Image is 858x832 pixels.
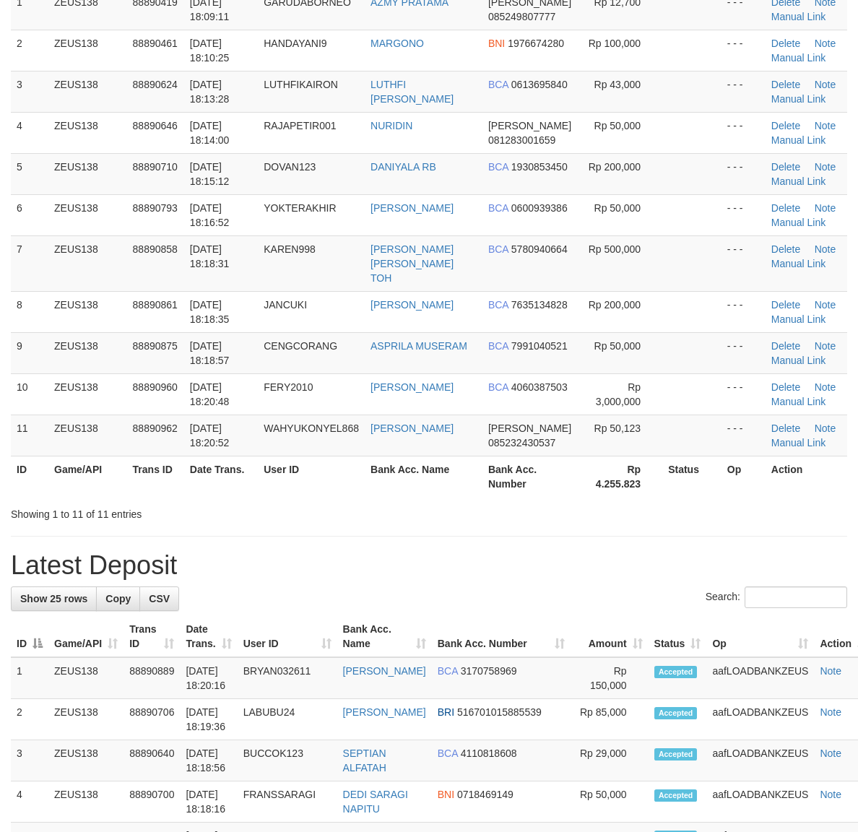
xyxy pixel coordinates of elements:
[815,79,836,90] a: Note
[488,243,508,255] span: BCA
[48,332,127,373] td: ZEUS138
[771,11,826,22] a: Manual Link
[370,161,436,173] a: DANIYALA RB
[662,456,721,497] th: Status
[511,79,568,90] span: Copy 0613695840 to clipboard
[48,415,127,456] td: ZEUS138
[815,161,836,173] a: Note
[123,699,180,740] td: 88890706
[815,422,836,434] a: Note
[488,202,508,214] span: BCA
[488,79,508,90] span: BCA
[133,381,178,393] span: 88890960
[771,120,800,131] a: Delete
[370,299,454,311] a: [PERSON_NAME]
[96,586,140,611] a: Copy
[820,706,841,718] a: Note
[258,456,365,497] th: User ID
[771,38,800,49] a: Delete
[48,235,127,291] td: ZEUS138
[370,120,412,131] a: NURIDIN
[771,396,826,407] a: Manual Link
[771,355,826,366] a: Manual Link
[190,38,230,64] span: [DATE] 18:10:25
[123,657,180,699] td: 88890889
[11,30,48,71] td: 2
[457,706,542,718] span: Copy 516701015885539 to clipboard
[820,789,841,800] a: Note
[11,781,48,823] td: 4
[264,202,336,214] span: YOKTERAKHIR
[11,415,48,456] td: 11
[815,202,836,214] a: Note
[438,706,454,718] span: BRI
[771,217,826,228] a: Manual Link
[264,243,316,255] span: KAREN998
[438,665,458,677] span: BCA
[771,243,800,255] a: Delete
[48,373,127,415] td: ZEUS138
[596,381,641,407] span: Rp 3,000,000
[190,202,230,228] span: [DATE] 18:16:52
[815,243,836,255] a: Note
[48,657,123,699] td: ZEUS138
[11,740,48,781] td: 3
[11,373,48,415] td: 10
[654,666,698,678] span: Accepted
[771,79,800,90] a: Delete
[123,781,180,823] td: 88890700
[11,112,48,153] td: 4
[815,38,836,49] a: Note
[105,593,131,604] span: Copy
[264,161,316,173] span: DOVAN123
[264,381,313,393] span: FERY2010
[438,789,454,800] span: BNI
[370,202,454,214] a: [PERSON_NAME]
[706,699,814,740] td: aafLOADBANKZEUS
[133,340,178,352] span: 88890875
[771,258,826,269] a: Manual Link
[571,781,649,823] td: Rp 50,000
[511,340,568,352] span: Copy 7991040521 to clipboard
[511,202,568,214] span: Copy 0600939386 to clipboard
[721,71,766,112] td: - - -
[190,120,230,146] span: [DATE] 18:14:00
[589,243,641,255] span: Rp 500,000
[184,456,258,497] th: Date Trans.
[488,340,508,352] span: BCA
[706,657,814,699] td: aafLOADBANKZEUS
[488,299,508,311] span: BCA
[432,616,571,657] th: Bank Acc. Number: activate to sort column ascending
[721,332,766,373] td: - - -
[11,551,847,580] h1: Latest Deposit
[771,161,800,173] a: Delete
[594,79,641,90] span: Rp 43,000
[48,616,123,657] th: Game/API: activate to sort column ascending
[815,381,836,393] a: Note
[133,299,178,311] span: 88890861
[771,134,826,146] a: Manual Link
[180,616,237,657] th: Date Trans.: activate to sort column ascending
[594,422,641,434] span: Rp 50,123
[654,748,698,760] span: Accepted
[820,747,841,759] a: Note
[580,456,662,497] th: Rp 4.255.823
[745,586,847,608] input: Search:
[488,38,505,49] span: BNI
[771,437,826,448] a: Manual Link
[721,194,766,235] td: - - -
[190,243,230,269] span: [DATE] 18:18:31
[488,161,508,173] span: BCA
[264,79,338,90] span: LUTHFIKAIRON
[48,740,123,781] td: ZEUS138
[11,616,48,657] th: ID: activate to sort column descending
[815,299,836,311] a: Note
[370,38,424,49] a: MARGONO
[461,665,517,677] span: Copy 3170758969 to clipboard
[589,38,641,49] span: Rp 100,000
[133,243,178,255] span: 88890858
[370,422,454,434] a: [PERSON_NAME]
[438,747,458,759] span: BCA
[238,699,337,740] td: LABUBU24
[48,699,123,740] td: ZEUS138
